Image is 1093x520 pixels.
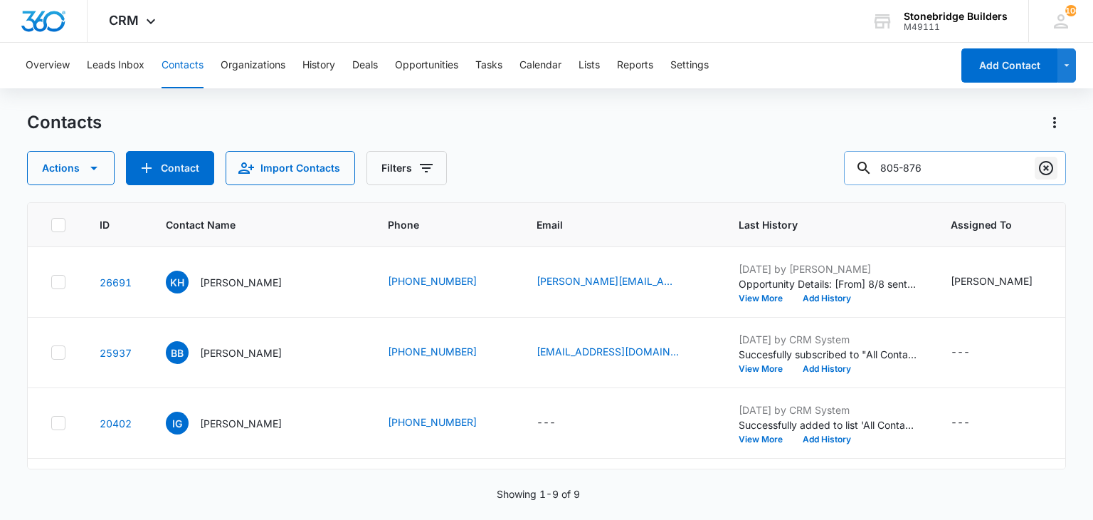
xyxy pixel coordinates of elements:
div: Phone - (805) 861-0769 - Select to Edit Field [388,274,502,291]
div: Email - bbeeman@interskyaero.com - Select to Edit Field [537,344,704,361]
button: Overview [26,43,70,88]
span: Assigned To [951,217,1037,232]
div: Phone - (805) 701-7326 - Select to Edit Field [388,344,502,361]
div: Contact Name - Bill Beeman - Select to Edit Field [166,341,307,364]
button: Deals [352,43,378,88]
a: [PERSON_NAME][EMAIL_ADDRESS][PERSON_NAME][DOMAIN_NAME] [537,274,679,288]
a: [PHONE_NUMBER] [388,415,477,430]
button: Actions [27,151,115,185]
button: Add History [793,435,861,444]
span: BB [166,341,189,364]
div: Email - kyle.harmon.du@gmail.com - Select to Edit Field [537,274,704,291]
button: Organizations [221,43,285,88]
p: [DATE] by CRM System [739,402,917,417]
span: KH [166,271,189,293]
div: Assigned To - - Select to Edit Field [951,415,996,432]
div: --- [537,415,556,432]
div: Contact Name - Kyle Harmon - Select to Edit Field [166,271,307,293]
div: Contact Name - Isaias Gonlazez - Select to Edit Field [166,412,307,435]
a: [PHONE_NUMBER] [388,274,477,288]
p: [PERSON_NAME] [200,275,282,290]
p: [PERSON_NAME] [200,345,282,360]
button: Calendar [519,43,561,88]
span: Last History [739,217,896,232]
p: Successfully added to list 'All Contacts'. [739,417,917,432]
button: View More [739,294,793,303]
div: Assigned To - Mike Anderson - Select to Edit Field [951,274,1058,291]
span: 106 [1065,5,1077,16]
div: account name [904,11,1008,22]
span: CRM [109,13,139,28]
div: Phone - (303) 805-5900 - Select to Edit Field [388,415,502,432]
div: --- [951,344,970,361]
button: View More [739,435,793,444]
div: Email - - Select to Edit Field [537,415,581,432]
button: Opportunities [395,43,458,88]
button: Lists [579,43,600,88]
div: Assigned To - - Select to Edit Field [951,344,996,361]
a: Navigate to contact details page for Isaias Gonlazez [100,417,132,430]
p: Succesfully subscribed to "All Contacts". [739,347,917,362]
button: Filters [366,151,447,185]
a: Navigate to contact details page for Kyle Harmon [100,276,132,288]
p: Showing 1-9 of 9 [497,487,580,501]
button: Actions [1043,111,1066,134]
span: ID [100,217,111,232]
button: Tasks [475,43,502,88]
button: Add Contact [126,151,214,185]
button: Import Contacts [226,151,355,185]
span: IG [166,412,189,435]
span: Phone [388,217,482,232]
button: Settings [670,43,709,88]
a: [EMAIL_ADDRESS][DOMAIN_NAME] [537,344,679,359]
button: History [302,43,335,88]
button: Add History [793,365,861,373]
button: Clear [1035,157,1057,180]
span: Email [537,217,684,232]
span: Contact Name [166,217,333,232]
button: Leads Inbox [87,43,144,88]
p: [DATE] by CRM System [739,332,917,347]
button: View More [739,365,793,373]
p: [PERSON_NAME] [200,416,282,431]
button: Contacts [162,43,204,88]
div: [PERSON_NAME] [951,274,1033,288]
div: account id [904,22,1008,32]
button: Add Contact [961,48,1057,83]
div: notifications count [1065,5,1077,16]
div: --- [951,415,970,432]
button: Add History [793,294,861,303]
p: Opportunity Details: [From] 8/8 sent [To] 8/8 sent 8/25 lost Calendar: Yes Opportunity Statuses: ... [739,276,917,291]
h1: Contacts [27,112,102,133]
input: Search Contacts [844,151,1066,185]
button: Reports [617,43,653,88]
p: [DATE] by [PERSON_NAME] [739,261,917,276]
a: [PHONE_NUMBER] [388,344,477,359]
a: Navigate to contact details page for Bill Beeman [100,347,132,359]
